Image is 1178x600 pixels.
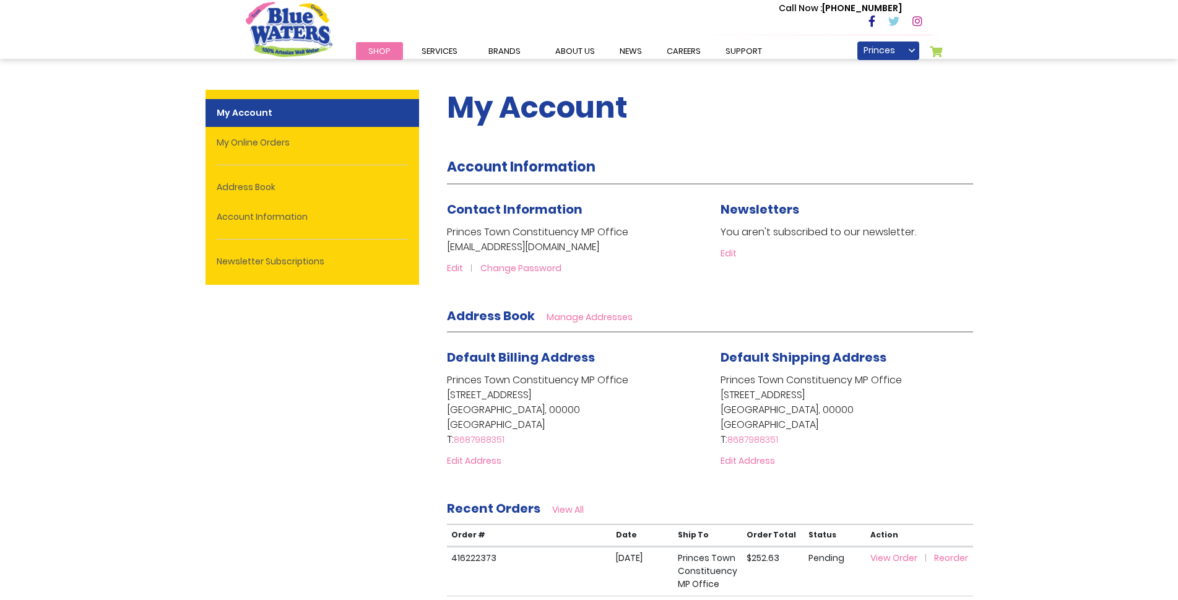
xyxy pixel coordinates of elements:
td: Princes Town Constituency MP Office [673,547,742,596]
span: $252.63 [747,552,779,564]
strong: Recent Orders [447,500,540,517]
td: 416222373 [447,547,612,596]
span: Contact Information [447,201,583,218]
a: My Online Orders [206,129,419,157]
a: Edit Address [447,454,501,467]
th: Order Total [742,524,804,546]
strong: My Account [206,99,419,127]
th: Action [866,524,973,546]
a: Shop [356,42,403,60]
span: Newsletters [721,201,799,218]
span: Shop [368,45,391,57]
a: Princes Town Constituency MP Office [857,41,919,60]
p: You aren't subscribed to our newsletter. [721,225,973,240]
span: My Account [447,87,628,128]
span: Default Billing Address [447,349,595,366]
a: Change Password [480,262,561,274]
span: Default Shipping Address [721,349,886,366]
a: about us [543,42,607,60]
th: Status [804,524,866,546]
span: View Order [870,552,917,564]
a: careers [654,42,713,60]
th: Order # [447,524,612,546]
a: 8687988351 [454,433,505,446]
a: Edit [447,262,478,274]
address: Princes Town Constituency MP Office [STREET_ADDRESS] [GEOGRAPHIC_DATA], 00000 [GEOGRAPHIC_DATA] T: [447,373,699,447]
a: News [607,42,654,60]
a: View Order [870,552,932,564]
a: Newsletter Subscriptions [206,248,419,276]
a: Manage Addresses [547,311,633,323]
th: Date [612,524,673,546]
p: [PHONE_NUMBER] [779,2,902,15]
a: store logo [246,2,332,56]
a: Services [409,42,470,60]
a: Edit [721,247,737,259]
a: support [713,42,774,60]
span: Services [422,45,457,57]
a: Address Book [206,173,419,201]
a: Brands [476,42,533,60]
a: Account Information [206,203,419,231]
td: [DATE] [612,547,673,596]
address: Princes Town Constituency MP Office [STREET_ADDRESS] [GEOGRAPHIC_DATA], 00000 [GEOGRAPHIC_DATA] T: [721,373,973,447]
a: 8687988351 [727,433,778,446]
a: Edit Address [721,454,775,467]
p: Princes Town Constituency MP Office [EMAIL_ADDRESS][DOMAIN_NAME] [447,225,699,254]
strong: Account Information [447,157,595,176]
strong: Address Book [447,307,535,324]
td: Pending [804,547,866,596]
th: Ship To [673,524,742,546]
span: Edit [447,262,463,274]
a: View All [552,503,584,516]
span: Brands [488,45,521,57]
a: Reorder [934,552,968,564]
span: Call Now : [779,2,822,14]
